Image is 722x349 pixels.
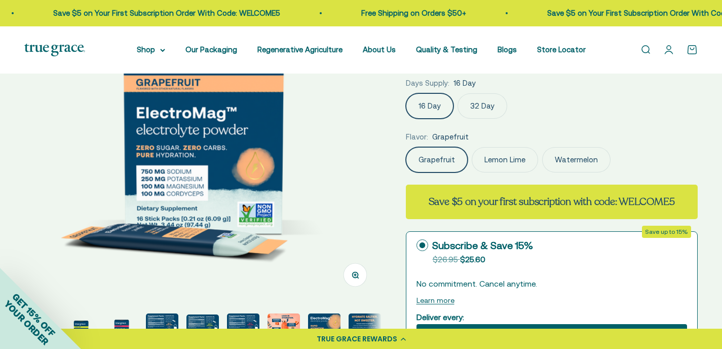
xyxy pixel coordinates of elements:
a: Quality & Testing [416,45,477,54]
span: YOUR ORDER [2,298,51,347]
legend: Flavor: [406,131,428,143]
a: Blogs [498,45,517,54]
img: ElectroMag™ [65,313,97,346]
button: Go to item 9 [349,313,381,349]
img: Everyone needs true hydration. From your extreme athletes to you weekend warriors, ElectroMag giv... [349,313,381,346]
img: Rapid Hydration For: - Exercise endurance* - Stress support* - Electrolyte replenishment* - Muscl... [308,313,340,346]
legend: Days Supply: [406,77,449,89]
a: Our Packaging [185,45,237,54]
span: Grapefruit [432,131,469,143]
p: Save $5 on Your First Subscription Order With Code: WELCOME5 [50,7,277,19]
button: Go to item 2 [65,313,97,349]
a: About Us [363,45,396,54]
a: Free Shipping on Orders $50+ [358,9,463,17]
button: Go to item 7 [268,313,300,349]
img: 750 mg sodium for fluid balance and cellular communication.* 250 mg potassium supports blood pres... [146,313,178,346]
button: Go to item 6 [227,313,259,349]
span: GET 15% OFF [10,291,57,338]
strong: Save $5 on your first subscription with code: WELCOME5 [429,195,675,208]
a: Store Locator [537,45,586,54]
div: TRUE GRACE REWARDS [317,334,397,344]
summary: Shop [137,44,165,56]
button: Go to item 3 [105,313,138,349]
img: ElectroMag™ [105,313,138,346]
img: ElectroMag™ [186,315,219,346]
button: Go to item 5 [186,315,219,349]
button: Go to item 8 [308,313,340,349]
img: Magnesium for heart health and stress support* Chloride to support pH balance and oxygen flow* So... [268,313,300,346]
span: 16 Day [453,77,476,89]
button: Go to item 4 [146,313,178,349]
a: Regenerative Agriculture [257,45,343,54]
img: ElectroMag™ [227,313,259,346]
